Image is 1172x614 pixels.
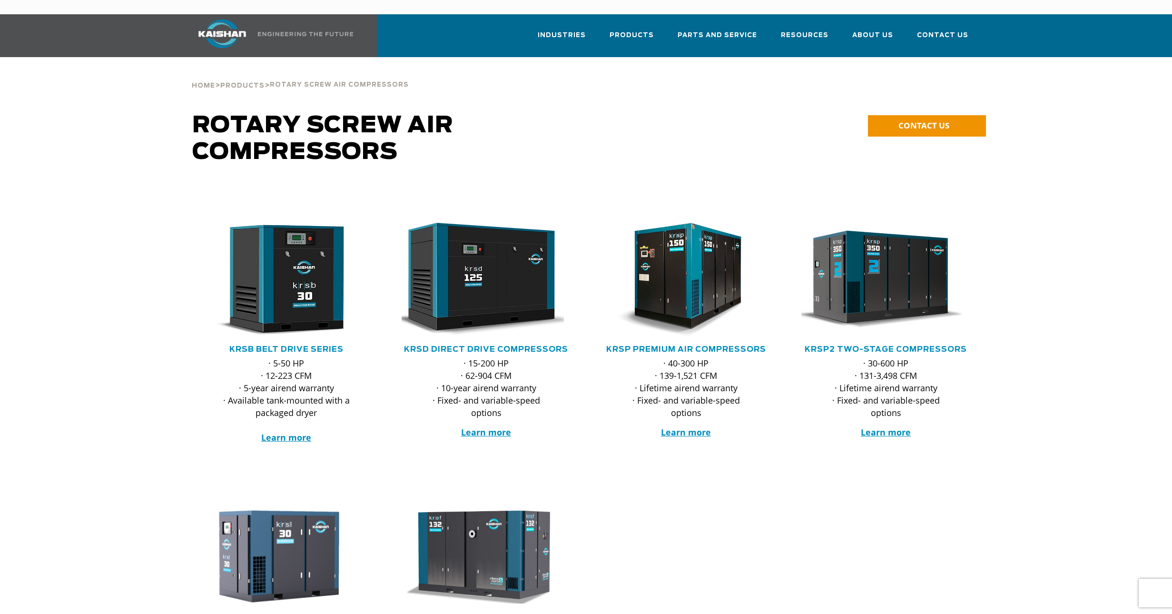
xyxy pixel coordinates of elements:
[661,426,711,438] a: Learn more
[801,223,971,337] div: krsp350
[261,432,311,443] a: Learn more
[610,30,654,41] span: Products
[852,23,893,55] a: About Us
[852,30,893,41] span: About Us
[192,57,409,93] div: > >
[394,223,564,337] img: krsd125
[610,23,654,55] a: Products
[917,30,968,41] span: Contact Us
[861,426,911,438] a: Learn more
[538,23,586,55] a: Industries
[402,508,571,605] div: krof132
[594,223,764,337] img: krsp150
[192,114,453,164] span: Rotary Screw Air Compressors
[868,115,986,137] a: CONTACT US
[820,357,952,419] p: · 30-600 HP · 131-3,498 CFM · Lifetime airend warranty · Fixed- and variable-speed options
[606,346,766,353] a: KRSP Premium Air Compressors
[421,357,552,419] p: · 15-200 HP · 62-904 CFM · 10-year airend warranty · Fixed- and variable-speed options
[258,32,353,36] img: Engineering the future
[917,23,968,55] a: Contact Us
[220,83,265,89] span: Products
[195,223,364,337] img: krsb30
[781,30,828,41] span: Resources
[538,30,586,41] span: Industries
[794,223,964,337] img: krsp350
[898,120,949,131] span: CONTACT US
[601,223,771,337] div: krsp150
[805,346,967,353] a: KRSP2 Two-Stage Compressors
[270,82,409,88] span: Rotary Screw Air Compressors
[195,508,364,605] img: krsl30
[202,508,371,605] div: krsl30
[229,346,344,353] a: KRSB Belt Drive Series
[461,426,511,438] a: Learn more
[192,81,215,89] a: Home
[620,357,752,419] p: · 40-300 HP · 139-1,521 CFM · Lifetime airend warranty · Fixed- and variable-speed options
[192,83,215,89] span: Home
[678,23,757,55] a: Parts and Service
[781,23,828,55] a: Resources
[202,223,371,337] div: krsb30
[678,30,757,41] span: Parts and Service
[220,81,265,89] a: Products
[187,20,258,48] img: kaishan logo
[404,346,568,353] a: KRSD Direct Drive Compressors
[402,223,571,337] div: krsd125
[394,508,564,605] img: krof132
[187,14,355,57] a: Kaishan USA
[221,357,352,444] p: · 5-50 HP · 12-223 CFM · 5-year airend warranty · Available tank-mounted with a packaged dryer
